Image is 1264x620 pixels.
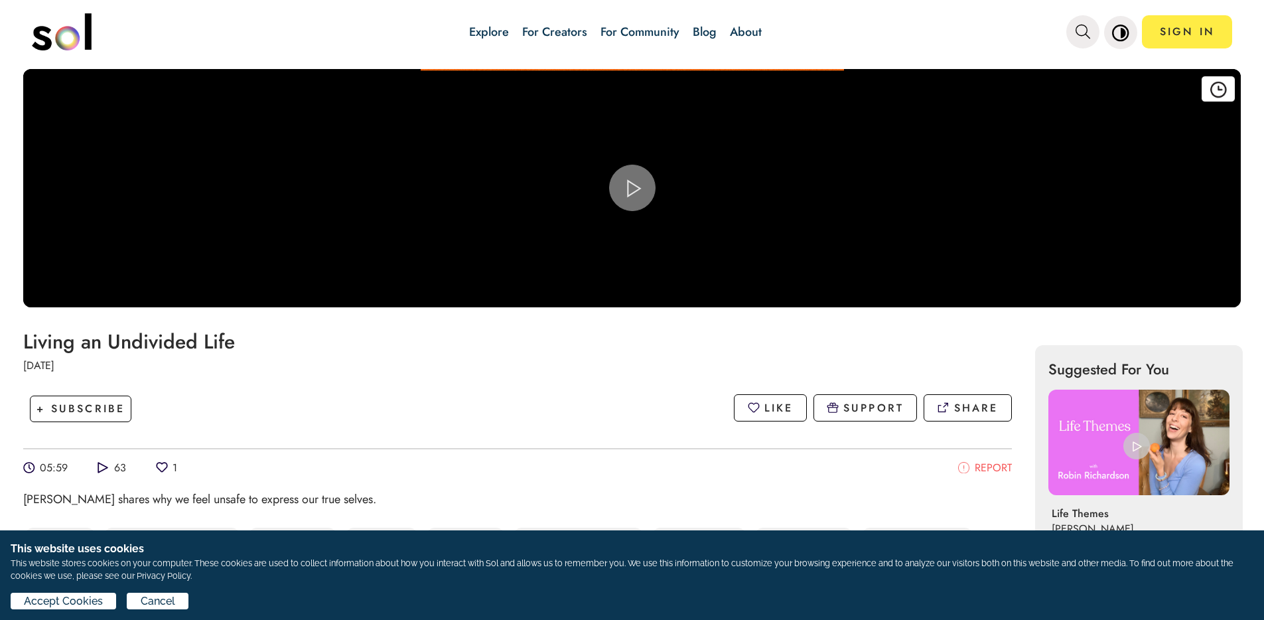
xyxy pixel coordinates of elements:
p: 05:59 [40,460,68,475]
span: Accept Cookies [24,593,103,609]
div: Video Player [23,69,1241,307]
div: ISOLATED [425,528,507,549]
div: COMPANIONSHIP [512,528,645,549]
h1: This website uses cookies [11,541,1253,557]
img: logo [32,13,92,50]
a: For Creators [522,23,587,40]
p: Life Themes [1052,506,1218,521]
div: WHOLENESS [753,528,855,549]
div: MEANING OF LIFE [102,528,242,549]
p: SHARE [954,400,999,416]
button: SHARE [924,394,1011,422]
p: [PERSON_NAME] [1052,521,1181,536]
div: FRIENDSHIP [650,528,748,549]
a: For Community [600,23,679,40]
a: SIGN IN [1142,15,1232,48]
p: REPORT [975,460,1012,475]
p: 63 [114,460,126,475]
p: SUPPORT [843,400,904,416]
p: [DATE] [23,358,1012,373]
button: LIKE [734,394,806,422]
div: [PERSON_NAME] shares why we feel unsafe to express our true selves. [23,492,1012,506]
p: LIKE [764,400,794,416]
button: Cancel [127,593,188,609]
a: About [730,23,762,40]
nav: main navigation [32,9,1233,55]
button: Play Video [609,165,656,211]
p: This website stores cookies on your computer. These cookies are used to collect information about... [11,557,1253,582]
button: Accept Cookies [11,593,116,609]
div: ALIENATED [247,528,338,549]
button: + SUBSCRIBE [30,396,131,423]
h1: Living an Undivided Life [23,331,1012,352]
span: Cancel [141,593,175,609]
img: Life Themes [1048,390,1229,495]
p: 1 [173,460,177,475]
a: Blog [693,23,717,40]
p: Suggested For You [1048,358,1229,380]
button: SUPPORT [813,394,918,422]
div: AUTHENTICITY [860,528,975,549]
div: WISDOM [23,528,97,549]
div: FEARFUL [344,528,419,549]
span: + SUBSCRIBE [36,401,125,416]
a: Explore [469,23,509,40]
img: play [1123,433,1150,459]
